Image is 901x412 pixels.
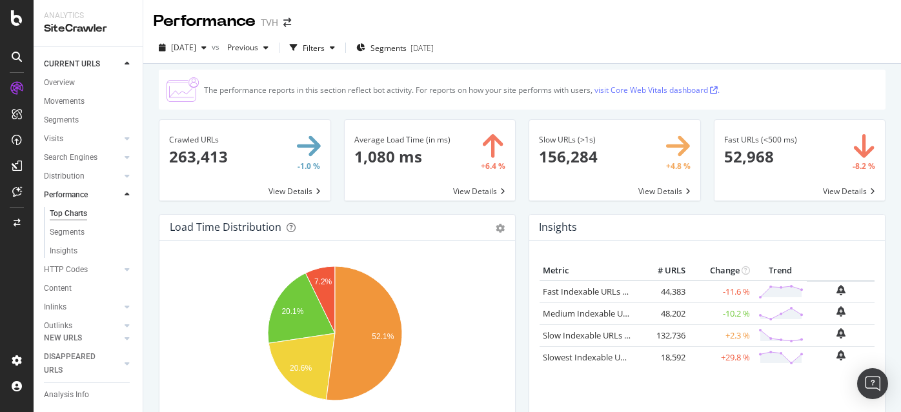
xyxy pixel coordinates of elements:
[44,95,134,108] a: Movements
[44,95,85,108] div: Movements
[689,324,753,346] td: +2.3 %
[50,207,87,221] div: Top Charts
[44,188,121,202] a: Performance
[44,350,121,377] a: DISAPPEARED URLS
[44,282,72,295] div: Content
[44,113,134,127] a: Segments
[44,388,134,402] a: Analysis Info
[290,364,312,373] text: 20.6%
[44,388,89,402] div: Analysis Info
[50,226,134,239] a: Segments
[496,224,505,233] div: gear
[44,263,88,277] div: HTTP Codes
[44,300,121,314] a: Inlinks
[44,282,134,295] a: Content
[689,261,753,280] th: Change
[154,37,212,58] button: [DATE]
[222,42,258,53] span: Previous
[689,280,753,303] td: -11.6 %
[222,37,274,58] button: Previous
[285,37,340,58] button: Filters
[303,43,325,54] div: Filters
[372,332,394,341] text: 52.1%
[50,244,77,258] div: Insights
[44,10,132,21] div: Analytics
[154,10,256,32] div: Performance
[44,170,85,183] div: Distribution
[44,188,88,202] div: Performance
[44,76,75,90] div: Overview
[836,285,845,295] div: bell-plus
[689,346,753,368] td: +29.8 %
[637,280,689,303] td: 44,383
[836,350,845,360] div: bell-plus
[543,308,689,319] a: Medium Indexable URLs (500 ms < 1 s)
[857,368,888,399] div: Open Intercom Messenger
[170,261,501,411] svg: A chart.
[50,244,134,258] a: Insights
[44,350,109,377] div: DISAPPEARED URLS
[637,346,689,368] td: 18,592
[44,57,121,71] a: CURRENT URLS
[44,331,82,345] div: NEW URLS
[167,77,199,102] img: CjTTJyXI.png
[261,16,278,29] div: TVH
[44,76,134,90] a: Overview
[540,261,637,280] th: Metric
[44,57,100,71] div: CURRENT URLS
[539,219,577,236] h4: Insights
[44,21,132,36] div: SiteCrawler
[836,306,845,317] div: bell-plus
[44,132,121,146] a: Visits
[314,277,332,286] text: 7.2%
[637,302,689,324] td: 48,202
[212,41,222,52] span: vs
[204,84,720,95] div: The performance reports in this section reflect bot activity. For reports on how your site perfor...
[44,319,72,333] div: Outlinks
[281,307,303,316] text: 20.1%
[44,170,121,183] a: Distribution
[637,324,689,346] td: 132,736
[50,207,134,221] a: Top Charts
[44,263,121,277] a: HTTP Codes
[50,226,85,239] div: Segments
[44,151,97,164] div: Search Engines
[543,286,659,297] a: Fast Indexable URLs (<500 ms)
[753,261,807,280] th: Trend
[44,113,79,127] div: Segments
[44,132,63,146] div: Visits
[44,300,66,314] div: Inlinks
[637,261,689,280] th: # URLS
[836,328,845,338] div: bell-plus
[351,37,439,58] button: Segments[DATE]
[283,18,291,27] div: arrow-right-arrow-left
[171,42,196,53] span: 2025 Oct. 8th
[44,331,121,345] a: NEW URLS
[44,319,121,333] a: Outlinks
[370,43,407,54] span: Segments
[689,302,753,324] td: -10.2 %
[44,151,121,164] a: Search Engines
[543,351,656,363] a: Slowest Indexable URLs (>2 s)
[594,84,720,95] a: visit Core Web Vitals dashboard .
[543,329,658,341] a: Slow Indexable URLs (1 s < 2 s)
[410,43,434,54] div: [DATE]
[170,221,281,233] div: Load Time Distribution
